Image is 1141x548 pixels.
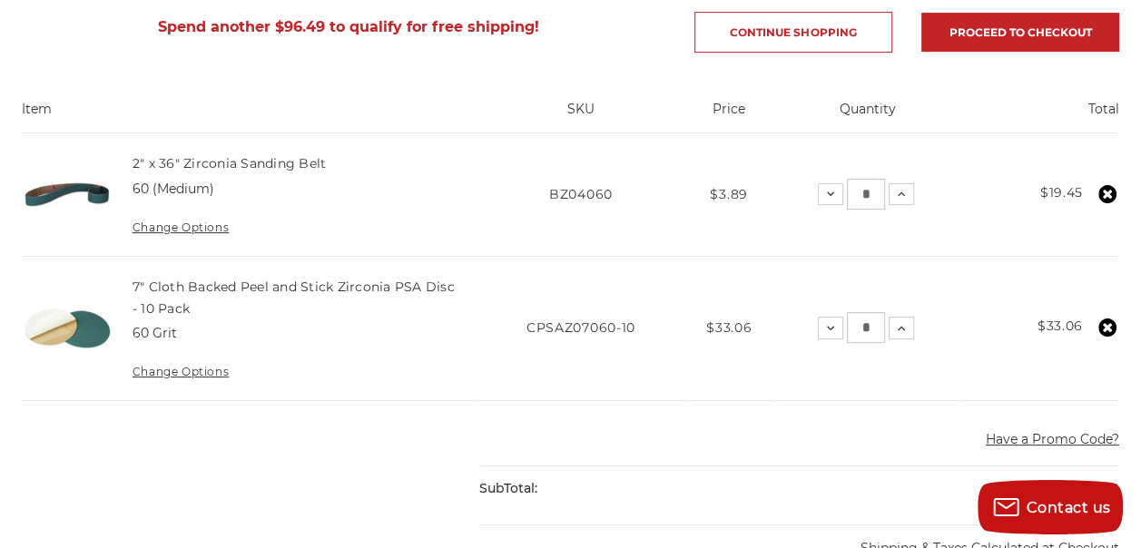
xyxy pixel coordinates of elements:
span: $33.06 [706,319,752,336]
a: Proceed to checkout [921,13,1119,52]
img: Zirc Peel and Stick cloth backed PSA discs [22,283,113,374]
a: Change Options [133,220,229,234]
button: Have a Promo Code? [986,430,1119,449]
th: Total [962,100,1119,132]
dd: 60 Grit [133,324,177,343]
a: 2" x 36" Zirconia Sanding Belt [133,155,327,171]
th: Price [685,100,772,132]
div: SubTotal: [479,466,800,511]
button: Contact us [978,480,1123,534]
input: 2" x 36" Zirconia Sanding Belt Quantity: [847,179,885,210]
th: Quantity [772,100,962,132]
span: $3.89 [710,186,748,202]
input: 7" Cloth Backed Peel and Stick Zirconia PSA Disc - 10 Pack Quantity: [847,312,885,343]
strong: $19.45 [1040,184,1083,201]
span: CPSAZ07060-10 [526,319,635,336]
strong: $33.06 [1038,318,1083,334]
a: Change Options [133,365,229,378]
th: SKU [477,100,685,132]
a: 7" Cloth Backed Peel and Stick Zirconia PSA Disc - 10 Pack [133,279,455,317]
span: BZ04060 [549,186,613,202]
a: Continue Shopping [694,12,892,53]
img: 2" x 36" Zirconia Pipe Sanding Belt [22,149,113,240]
dd: 60 (Medium) [133,180,214,199]
span: Spend another $96.49 to qualify for free shipping! [158,18,539,35]
span: Contact us [1027,499,1111,516]
th: Item [22,100,477,132]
